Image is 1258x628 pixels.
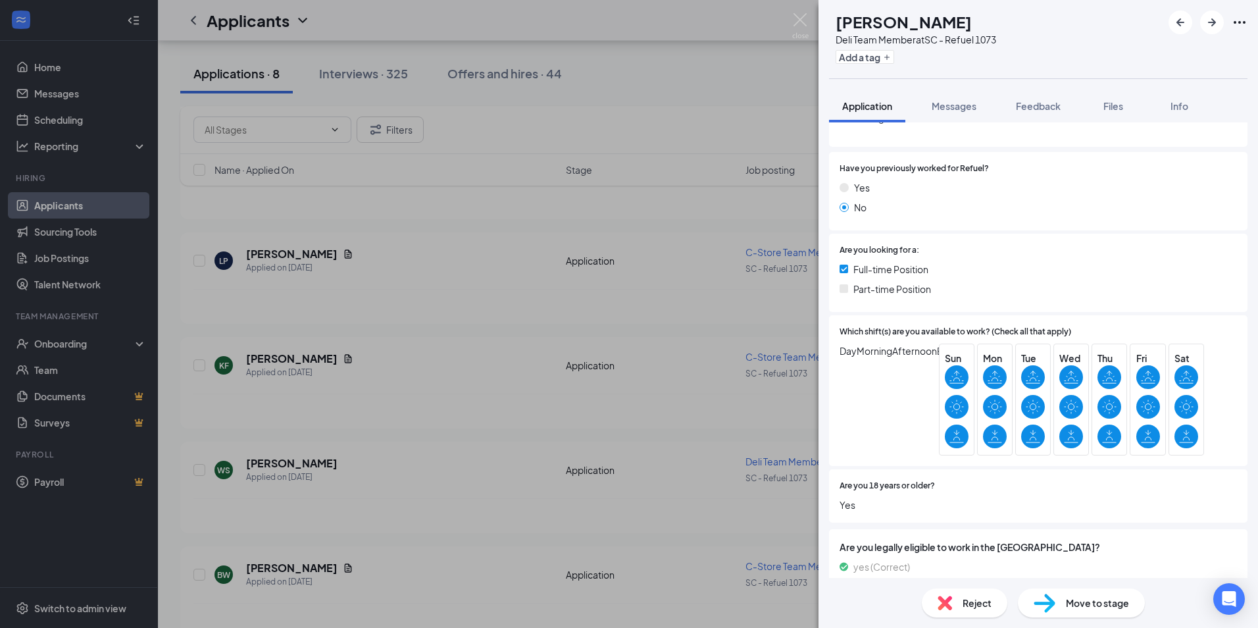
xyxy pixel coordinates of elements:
[963,596,992,610] span: Reject
[1232,14,1247,30] svg: Ellipses
[853,282,931,296] span: Part-time Position
[1172,14,1188,30] svg: ArrowLeftNew
[1204,14,1220,30] svg: ArrowRight
[854,180,870,195] span: Yes
[983,351,1007,365] span: Mon
[836,33,996,46] div: Deli Team Member at SC - Refuel 1073
[836,11,972,33] h1: [PERSON_NAME]
[840,163,989,175] span: Have you previously worked for Refuel?
[854,200,867,215] span: No
[1097,351,1121,365] span: Thu
[853,262,928,276] span: Full-time Position
[1200,11,1224,34] button: ArrowRight
[857,344,892,358] span: Morning
[853,560,910,574] span: yes (Correct)
[892,344,937,358] span: Afternoon
[1016,100,1061,112] span: Feedback
[840,540,1237,554] span: Are you legally eligible to work in the [GEOGRAPHIC_DATA]?
[842,100,892,112] span: Application
[937,344,972,358] span: Evening
[883,53,891,61] svg: Plus
[1066,596,1129,610] span: Move to stage
[1170,100,1188,112] span: Info
[840,326,1071,338] span: Which shift(s) are you available to work? (Check all that apply)
[945,351,969,365] span: Sun
[1136,351,1160,365] span: Fri
[1169,11,1192,34] button: ArrowLeftNew
[1021,351,1045,365] span: Tue
[1103,100,1123,112] span: Files
[836,50,894,64] button: PlusAdd a tag
[1174,351,1198,365] span: Sat
[840,344,857,358] span: Day
[1213,583,1245,615] div: Open Intercom Messenger
[840,498,1237,512] span: Yes
[840,480,935,492] span: Are you 18 years or older?
[1059,351,1083,365] span: Wed
[932,100,976,112] span: Messages
[840,244,919,257] span: Are you looking for a:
